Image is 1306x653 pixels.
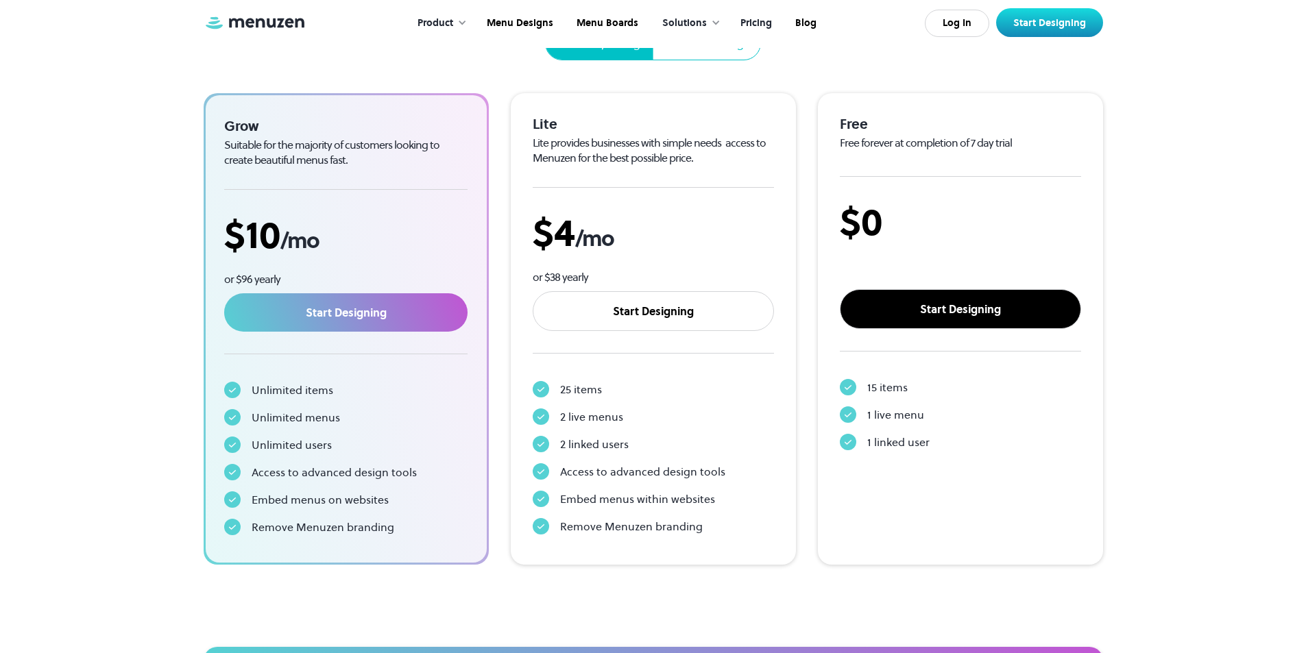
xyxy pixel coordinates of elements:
div: Product [418,16,453,31]
div: Lite provides businesses with simple needs access to Menuzen for the best possible price. [533,136,774,165]
div: Product [404,2,474,45]
div: Remove Menuzen branding [252,519,394,535]
div: Unlimited menus [252,409,340,426]
div: $ [533,210,774,256]
span: /mo [280,225,319,256]
div: Embed menus on websites [252,491,389,508]
a: Pricing [727,2,782,45]
div: Remove Menuzen branding [560,518,703,534]
div: 2 live menus [560,408,623,425]
div: Access to advanced design tools [560,463,725,480]
div: Lite [533,115,774,133]
div: $0 [840,199,1081,245]
div: 1 live menu [867,406,924,423]
div: 15 items [867,379,908,395]
a: Start Designing [533,291,774,331]
a: Blog [782,2,827,45]
div: 1 linked user [867,434,930,450]
a: Log In [925,10,989,37]
div: Free [840,115,1081,133]
div: Access to advanced design tools [252,464,417,480]
span: 10 [245,208,280,261]
div: Solutions [662,16,707,31]
div: Suitable for the majority of customers looking to create beautiful menus fast. [224,138,468,167]
span: 4 [554,206,575,259]
div: Free forever at completion of 7 day trial [840,136,1081,151]
div: $ [224,212,468,258]
div: Unlimited items [252,382,333,398]
a: Start Designing [840,289,1081,329]
div: Embed menus within websites [560,491,715,507]
div: Grow [224,117,468,135]
a: Menu Boards [564,2,649,45]
div: 25 items [560,381,602,397]
a: Start Designing [996,8,1103,37]
div: Solutions [649,2,727,45]
div: 2 linked users [560,436,629,452]
div: or $96 yearly [224,272,468,287]
div: Unlimited users [252,436,332,453]
a: Menu Designs [474,2,564,45]
div: or $38 yearly [533,270,774,285]
a: Start Designing [224,293,468,332]
span: /mo [575,223,614,254]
